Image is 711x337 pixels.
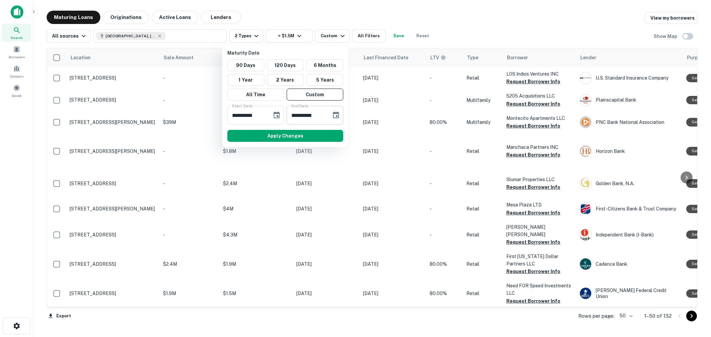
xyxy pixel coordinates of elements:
p: Maturity Date [227,49,346,57]
iframe: Chat Widget [678,284,711,316]
button: 5 Years [306,74,343,86]
button: 1 Year [227,74,264,86]
button: Choose date, selected date is Apr 5, 2026 [329,109,343,122]
button: 90 Days [227,59,264,71]
button: All Time [227,89,284,101]
button: 120 Days [267,59,304,71]
label: End Date [291,103,308,109]
button: 6 Months [306,59,343,71]
button: 2 Years [267,74,304,86]
button: Choose date, selected date is Oct 7, 2025 [270,109,283,122]
button: Apply Changes [227,130,343,142]
label: Start Date [232,103,252,109]
button: Custom [287,89,343,101]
